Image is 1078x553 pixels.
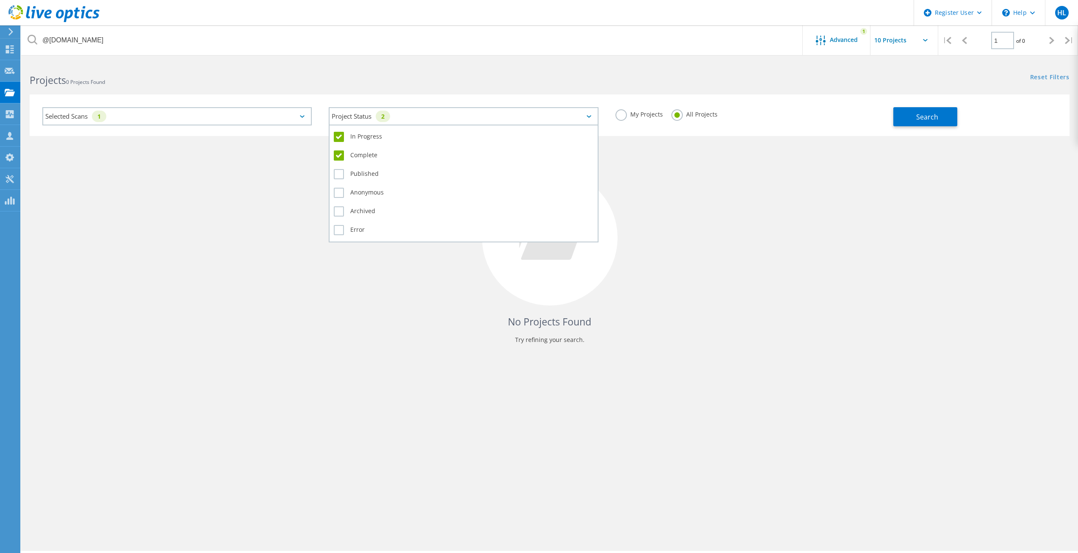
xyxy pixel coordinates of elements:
p: Try refining your search. [38,333,1061,347]
span: of 0 [1016,37,1025,44]
svg: \n [1002,9,1010,17]
span: HL [1057,9,1066,16]
label: Complete [334,150,593,161]
div: 1 [92,111,106,122]
div: | [938,25,956,56]
label: All Projects [671,109,718,117]
span: Search [916,112,938,122]
label: In Progress [334,132,593,142]
a: Live Optics Dashboard [8,18,100,24]
div: Project Status [329,107,598,125]
span: 0 Projects Found [66,78,105,86]
h4: No Projects Found [38,315,1061,329]
div: 2 [376,111,390,122]
span: Advanced [830,37,858,43]
label: Archived [334,206,593,217]
b: Projects [30,73,66,87]
input: Search projects by name, owner, ID, company, etc [21,25,803,55]
label: Error [334,225,593,235]
div: Selected Scans [42,107,312,125]
button: Search [893,107,957,126]
label: Anonymous [334,188,593,198]
label: Published [334,169,593,179]
a: Reset Filters [1030,74,1070,81]
div: | [1061,25,1078,56]
label: My Projects [615,109,663,117]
